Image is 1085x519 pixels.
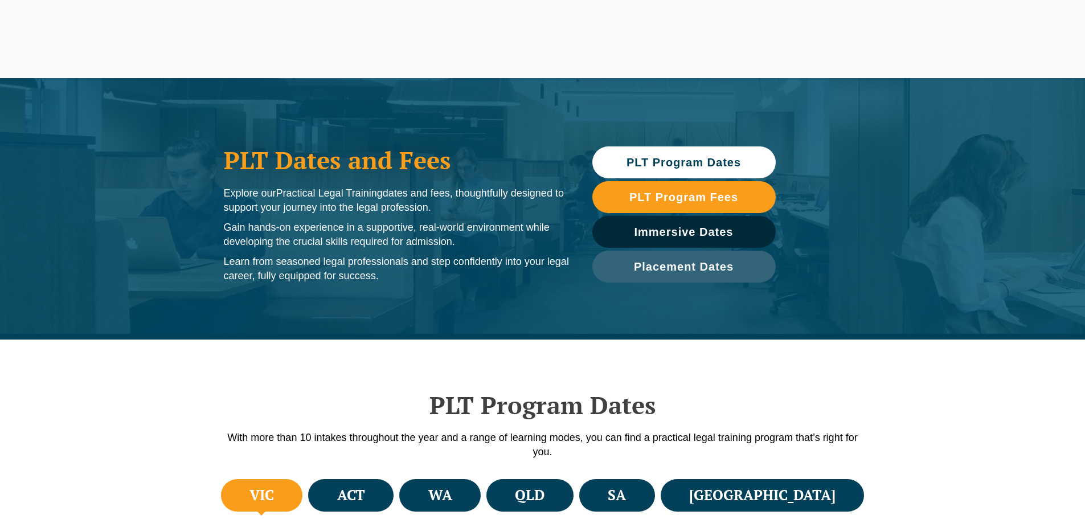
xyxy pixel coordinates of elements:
span: Immersive Dates [634,226,734,238]
h4: WA [428,486,452,505]
h4: QLD [515,486,544,505]
h4: VIC [249,486,274,505]
h4: ACT [337,486,365,505]
p: Learn from seasoned legal professionals and step confidently into your legal career, fully equipp... [224,255,570,283]
h4: SA [608,486,626,505]
h1: PLT Dates and Fees [224,146,570,174]
span: Practical Legal Training [276,187,383,199]
p: Explore our dates and fees, thoughtfully designed to support your journey into the legal profession. [224,186,570,215]
span: Placement Dates [634,261,734,272]
p: Gain hands-on experience in a supportive, real-world environment while developing the crucial ski... [224,220,570,249]
span: PLT Program Fees [629,191,738,203]
a: Immersive Dates [592,216,776,248]
a: PLT Program Dates [592,146,776,178]
span: PLT Program Dates [627,157,741,168]
a: PLT Program Fees [592,181,776,213]
h4: [GEOGRAPHIC_DATA] [689,486,836,505]
p: With more than 10 intakes throughout the year and a range of learning modes, you can find a pract... [218,431,867,459]
h2: PLT Program Dates [218,391,867,419]
a: Placement Dates [592,251,776,283]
